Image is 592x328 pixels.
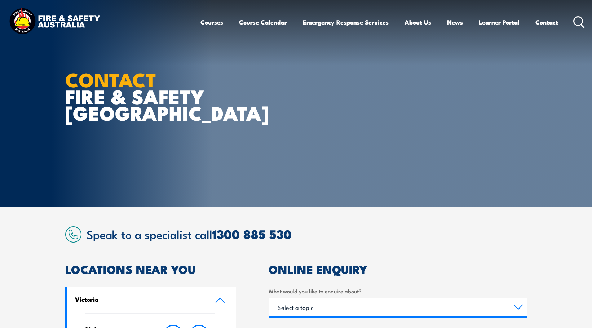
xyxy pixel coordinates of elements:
[447,13,463,32] a: News
[75,295,204,303] h4: Victoria
[269,264,527,274] h2: ONLINE ENQUIRY
[479,13,520,32] a: Learner Portal
[65,264,236,274] h2: LOCATIONS NEAR YOU
[87,227,527,240] h2: Speak to a specialist call
[65,64,156,94] strong: CONTACT
[239,13,287,32] a: Course Calendar
[65,71,243,121] h1: FIRE & SAFETY [GEOGRAPHIC_DATA]
[535,13,558,32] a: Contact
[212,224,292,243] a: 1300 885 530
[67,287,236,313] a: Victoria
[200,13,223,32] a: Courses
[269,287,527,295] label: What would you like to enquire about?
[303,13,389,32] a: Emergency Response Services
[405,13,431,32] a: About Us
